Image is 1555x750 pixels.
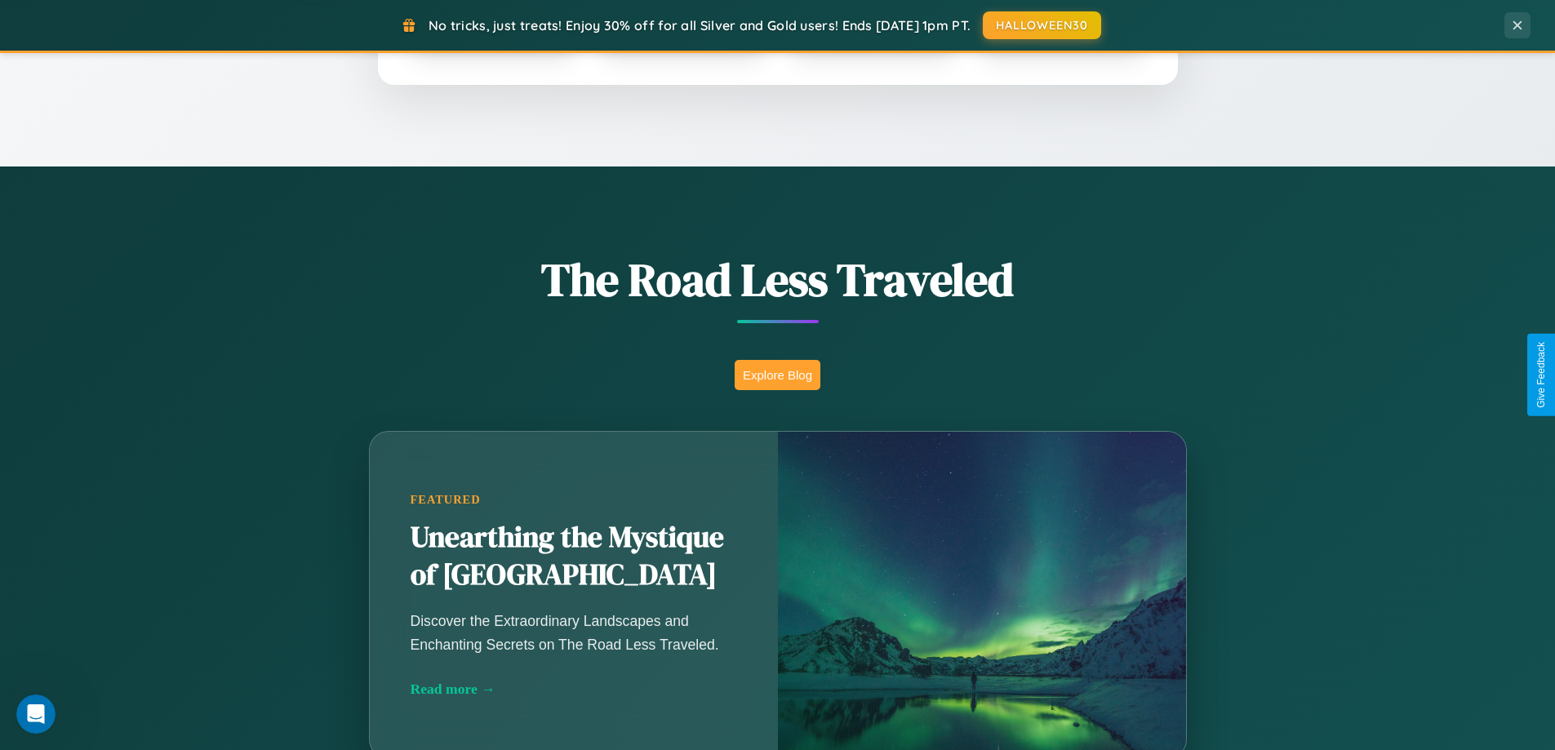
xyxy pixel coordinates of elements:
h2: Unearthing the Mystique of [GEOGRAPHIC_DATA] [411,519,737,594]
iframe: Intercom live chat [16,695,56,734]
p: Discover the Extraordinary Landscapes and Enchanting Secrets on The Road Less Traveled. [411,610,737,655]
span: No tricks, just treats! Enjoy 30% off for all Silver and Gold users! Ends [DATE] 1pm PT. [429,17,971,33]
h1: The Road Less Traveled [288,248,1268,311]
button: Explore Blog [735,360,820,390]
div: Read more → [411,681,737,698]
button: HALLOWEEN30 [983,11,1101,39]
div: Give Feedback [1535,342,1547,408]
div: Featured [411,493,737,507]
